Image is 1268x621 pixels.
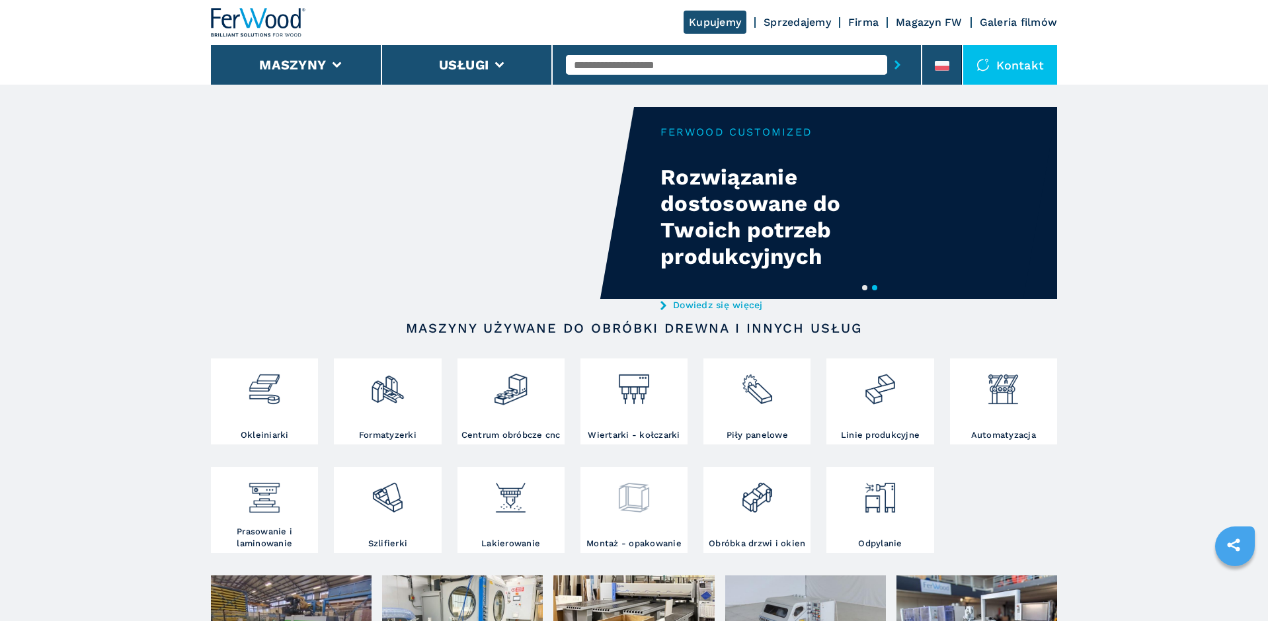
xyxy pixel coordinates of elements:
a: Kupujemy [684,11,746,34]
a: Formatyzerki [334,358,441,444]
div: Kontakt [963,45,1057,85]
img: lavorazione_porte_finestre_2.png [740,470,775,515]
img: automazione.png [986,362,1021,407]
a: Szlifierki [334,467,441,553]
img: Ferwood [211,8,306,37]
a: Prasowanie i laminowanie [211,467,318,553]
a: Montaż - opakowanie [580,467,688,553]
a: Automatyzacja [950,358,1057,444]
h3: Montaż - opakowanie [586,538,682,550]
a: Piły panelowe [703,358,811,444]
a: Firma [848,16,879,28]
h3: Szlifierki [368,538,408,550]
h3: Automatyzacja [971,429,1036,441]
a: Okleiniarki [211,358,318,444]
img: Kontakt [976,58,990,71]
img: sezionatrici_2.png [740,362,775,407]
img: linee_di_produzione_2.png [863,362,898,407]
a: Centrum obróbcze cnc [457,358,565,444]
h3: Okleiniarki [241,429,289,441]
a: Lakierowanie [457,467,565,553]
h3: Odpylanie [858,538,902,550]
h3: Lakierowanie [481,538,540,550]
button: Maszyny [259,57,326,73]
a: Linie produkcyjne [826,358,933,444]
a: Odpylanie [826,467,933,553]
img: aspirazione_1.png [863,470,898,515]
img: foratrici_inseritrici_2.png [616,362,651,407]
a: Magazyn FW [896,16,963,28]
button: 1 [862,285,867,290]
a: Dowiedz się więcej [660,300,920,310]
button: 2 [872,285,877,290]
h2: Maszyny używane do obróbki drewna i innych usług [253,320,1015,336]
img: verniciatura_1.png [493,470,528,515]
h3: Centrum obróbcze cnc [461,429,561,441]
h3: Prasowanie i laminowanie [214,526,315,550]
h3: Obróbka drzwi i okien [709,538,805,550]
a: Obróbka drzwi i okien [703,467,811,553]
h3: Piły panelowe [727,429,788,441]
img: pressa-strettoia.png [247,470,282,515]
iframe: Chat [1212,561,1258,611]
img: bordatrici_1.png [247,362,282,407]
a: Wiertarki - kołczarki [580,358,688,444]
h3: Linie produkcyjne [841,429,920,441]
img: centro_di_lavoro_cnc_2.png [493,362,528,407]
a: sharethis [1217,528,1250,561]
video: Your browser does not support the video tag. [211,107,634,299]
img: levigatrici_2.png [370,470,405,515]
button: Usługi [439,57,489,73]
img: montaggio_imballaggio_2.png [616,470,651,515]
a: Galeria filmów [980,16,1058,28]
a: Sprzedajemy [764,16,831,28]
h3: Formatyzerki [359,429,416,441]
img: squadratrici_2.png [370,362,405,407]
h3: Wiertarki - kołczarki [588,429,680,441]
button: submit-button [887,50,908,80]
